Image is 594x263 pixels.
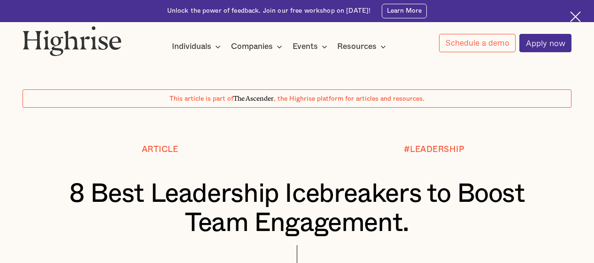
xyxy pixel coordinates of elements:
a: Learn More [382,4,427,18]
img: Highrise logo [23,26,122,56]
span: The Ascender [233,93,274,101]
div: Companies [231,41,285,52]
div: Article [142,145,178,154]
div: Companies [231,41,273,52]
div: Individuals [172,41,211,52]
a: Schedule a demo [439,34,516,52]
div: Events [293,41,330,52]
div: Unlock the power of feedback. Join our free workshop on [DATE]! [167,7,371,16]
div: Resources [337,41,377,52]
img: Cross icon [570,11,581,22]
div: Resources [337,41,389,52]
h1: 8 Best Leadership Icebreakers to Boost Team Engagement. [46,180,548,238]
a: Apply now [519,34,571,52]
span: This article is part of [170,96,233,102]
div: Events [293,41,318,52]
div: #LEADERSHIP [404,145,465,154]
div: Individuals [172,41,224,52]
span: , the Highrise platform for articles and resources. [274,96,424,102]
